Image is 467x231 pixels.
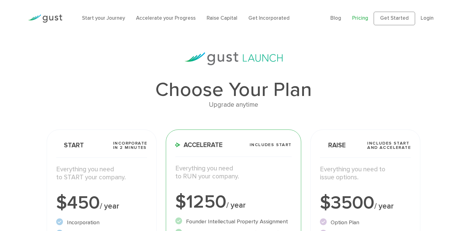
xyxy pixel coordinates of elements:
li: Option Plan [320,218,411,227]
span: Incorporate in 2 Minutes [113,141,147,150]
img: Logo Gust [28,14,62,23]
div: Upgrade anytime [47,100,420,110]
img: Icona Accelera [175,142,181,147]
a: Login [421,15,434,21]
a: Start your Journey [82,15,125,21]
a: Blog [330,15,341,21]
li: Incorporation [56,218,147,227]
span: / year [374,201,394,211]
li: Founder Intellectual Property Assignment [175,217,291,226]
div: $1250 [175,193,291,211]
a: Accelerate your Progress [136,15,196,21]
span: Includes START [250,143,292,147]
span: Accelerate [175,142,223,148]
span: Start [56,142,84,149]
span: / year [226,201,246,210]
div: $3500 [320,194,411,212]
span: Raise [320,142,346,149]
p: Everything you need to issue options. [320,165,411,182]
a: Get Incorporated [248,15,290,21]
img: gust-launch-logos.svg [185,52,283,65]
a: Raise Capital [207,15,237,21]
h1: Choose Your Plan [47,80,420,100]
p: Everything you need to START your company. [56,165,147,182]
span: / year [100,201,119,211]
a: Pricing [352,15,368,21]
span: Includes START and ACCELERATE [367,141,411,150]
a: Get Started [374,12,415,25]
p: Everything you need to RUN your company. [175,165,291,181]
div: $450 [56,194,147,212]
